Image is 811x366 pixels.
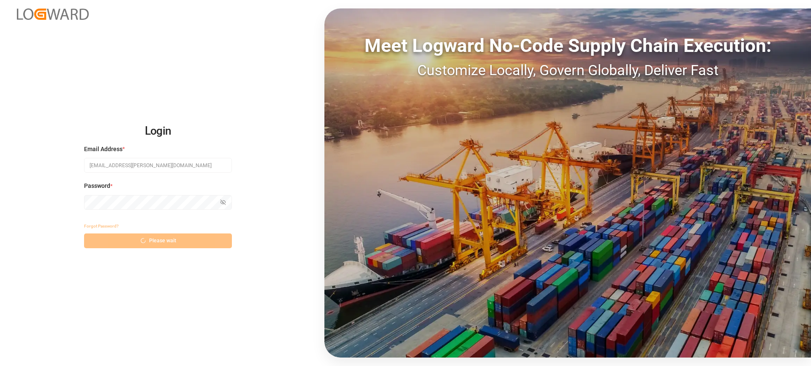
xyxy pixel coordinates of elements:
img: Logward_new_orange.png [17,8,89,20]
input: Enter your email [84,158,232,173]
div: Customize Locally, Govern Globally, Deliver Fast [324,60,811,81]
span: Email Address [84,145,122,154]
span: Password [84,182,110,190]
div: Meet Logward No-Code Supply Chain Execution: [324,32,811,60]
h2: Login [84,118,232,145]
